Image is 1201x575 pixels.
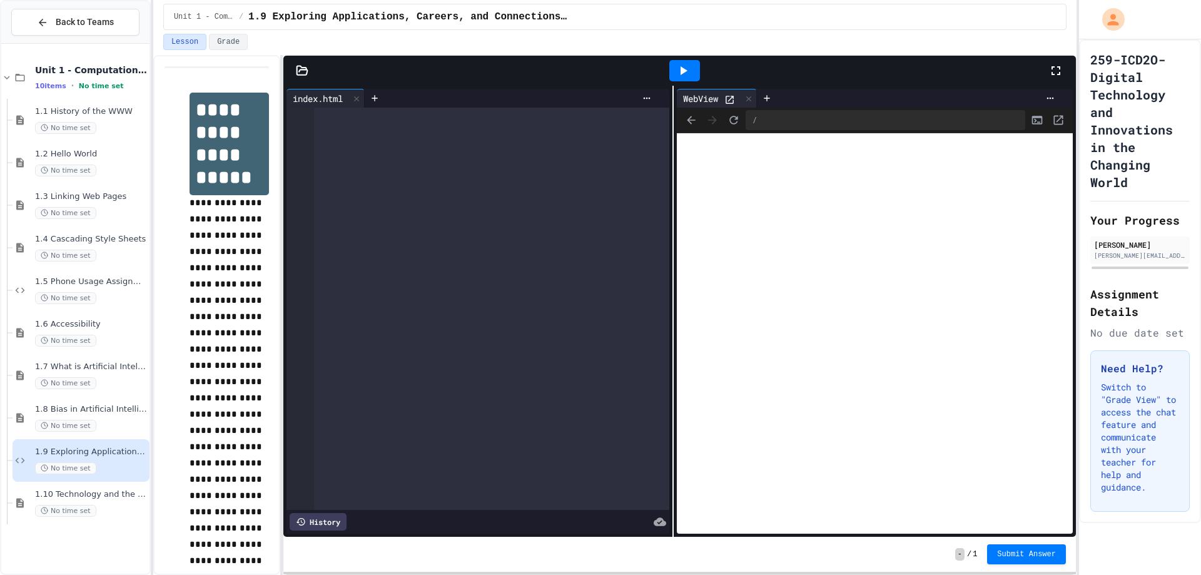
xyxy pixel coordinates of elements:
[35,122,96,134] span: No time set
[56,16,114,29] span: Back to Teams
[79,82,124,90] span: No time set
[35,292,96,304] span: No time set
[35,319,147,330] span: 1.6 Accessibility
[248,9,569,24] span: 1.9 Exploring Applications, Careers, and Connections in the Digital World
[239,12,243,22] span: /
[286,89,365,108] div: index.html
[1090,51,1190,191] h1: 259-ICD2O-Digital Technology and Innovations in the Changing World
[997,549,1056,559] span: Submit Answer
[35,489,147,500] span: 1.10 Technology and the Environment
[703,111,722,130] span: Forward
[724,111,743,130] button: Refresh
[1090,211,1190,229] h2: Your Progress
[35,207,96,219] span: No time set
[1101,381,1179,494] p: Switch to "Grade View" to access the chat feature and communicate with your teacher for help and ...
[1094,251,1186,260] div: [PERSON_NAME][EMAIL_ADDRESS][DOMAIN_NAME]
[286,92,349,105] div: index.html
[967,549,971,559] span: /
[746,110,1025,130] div: /
[973,549,977,559] span: 1
[682,111,701,130] span: Back
[1094,239,1186,250] div: [PERSON_NAME]
[987,544,1066,564] button: Submit Answer
[677,92,724,105] div: WebView
[1089,5,1128,34] div: My Account
[1148,525,1188,562] iframe: chat widget
[35,335,96,347] span: No time set
[35,362,147,372] span: 1.7 What is Artificial Intelligence (AI)
[35,165,96,176] span: No time set
[1090,285,1190,320] h2: Assignment Details
[1028,111,1046,130] button: Console
[35,277,147,287] span: 1.5 Phone Usage Assignment
[35,250,96,262] span: No time set
[1049,111,1068,130] button: Open in new tab
[174,12,234,22] span: Unit 1 - Computational Thinking and Making Connections
[1090,325,1190,340] div: No due date set
[11,9,139,36] button: Back to Teams
[1097,471,1188,524] iframe: chat widget
[677,89,757,108] div: WebView
[35,462,96,474] span: No time set
[163,34,206,50] button: Lesson
[209,34,248,50] button: Grade
[35,404,147,415] span: 1.8 Bias in Artificial Intelligence
[35,377,96,389] span: No time set
[677,133,1073,534] iframe: Web Preview
[955,548,965,561] span: -
[35,82,66,90] span: 10 items
[35,64,147,76] span: Unit 1 - Computational Thinking and Making Connections
[35,191,147,202] span: 1.3 Linking Web Pages
[35,106,147,117] span: 1.1 History of the WWW
[1101,361,1179,376] h3: Need Help?
[35,447,147,457] span: 1.9 Exploring Applications, Careers, and Connections in the Digital World
[35,149,147,160] span: 1.2 Hello World
[35,234,147,245] span: 1.4 Cascading Style Sheets
[35,505,96,517] span: No time set
[35,420,96,432] span: No time set
[71,81,74,91] span: •
[290,513,347,531] div: History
